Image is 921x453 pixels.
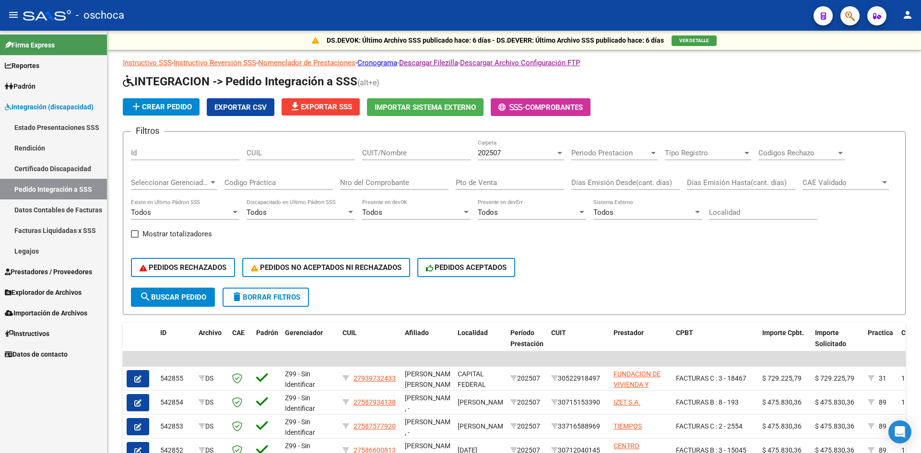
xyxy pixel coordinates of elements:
span: FUNDACION DE VIVIENDA Y TRABAJO PARA EL LISIADO V I T R A [614,370,668,421]
span: [PERSON_NAME] [458,422,509,430]
span: CUIT [551,329,566,337]
span: VER DETALLE [679,38,709,43]
a: Descargar Archivo Configuración FTP [460,58,580,67]
span: 31 [879,374,886,382]
span: Datos de contacto [5,349,68,360]
span: Integración (discapacidad) [5,102,94,112]
span: 89 [879,422,886,430]
span: Periodo Prestacion [571,149,649,157]
span: Buscar Pedido [140,293,206,302]
span: Padrón [5,81,35,92]
span: Borrar Filtros [231,293,300,302]
p: DS.DEVOK: Último Archivo SSS publicado hace: 6 días - DS.DEVERR: Último Archivo SSS publicado hac... [327,35,664,46]
div: 30522918497 [551,373,606,384]
button: Borrar Filtros [223,288,309,307]
span: Todos [478,208,498,217]
span: Localidad [458,329,488,337]
span: $ 475.830,36 [762,422,802,430]
span: Firma Express [5,40,55,50]
mat-icon: add [130,101,142,112]
div: FACTURAS C : 2 - 2554 [676,421,755,432]
span: Afiliado [405,329,429,337]
span: CUIL [342,329,357,337]
button: Crear Pedido [123,98,200,116]
button: Buscar Pedido [131,288,215,307]
span: ID [160,329,166,337]
div: DS [199,373,224,384]
div: 542855 [160,373,191,384]
div: DS [199,397,224,408]
datatable-header-cell: Gerenciador [281,323,339,365]
datatable-header-cell: CUIT [547,323,610,365]
span: Mostrar totalizadores [142,228,212,240]
span: Importar Sistema Externo [375,103,476,112]
span: 89 [879,398,886,406]
span: 27939732433 [354,374,396,382]
a: Nomenclador de Prestaciones [258,58,355,67]
span: TIEMPOS [614,422,642,430]
span: 1 [901,374,905,382]
h3: Filtros [131,124,164,138]
span: Importe Cpbt. [762,329,804,337]
span: Practica [868,329,893,337]
div: DS [199,421,224,432]
div: 202507 [510,421,543,432]
span: Importe Solicitado [815,329,846,348]
a: Cronograma [357,58,397,67]
button: PEDIDOS ACEPTADOS [417,258,516,277]
span: CAE Validado [803,178,880,187]
mat-icon: menu [8,9,19,21]
span: CAE [232,329,245,337]
span: Z99 - Sin Identificar [285,394,315,413]
span: [PERSON_NAME] , - [405,418,456,437]
div: 542853 [160,421,191,432]
span: - oschoca [76,5,124,26]
datatable-header-cell: Período Prestación [507,323,547,365]
mat-icon: person [902,9,913,21]
p: - - - - - [123,58,906,68]
div: FACTURAS C : 3 - 18467 [676,373,755,384]
span: Comprobantes [525,103,583,112]
button: -Comprobantes [491,98,590,116]
span: Instructivos [5,328,49,339]
datatable-header-cell: ID [156,323,195,365]
span: $ 475.830,36 [815,398,854,406]
span: Explorador de Archivos [5,287,82,298]
datatable-header-cell: CUIL [339,323,401,365]
span: - [498,103,525,112]
button: VER DETALLE [672,35,717,46]
span: $ 729.225,79 [762,374,802,382]
div: FACTURAS B : 8 - 193 [676,397,755,408]
span: 202507 [478,149,501,157]
datatable-header-cell: Prestador [610,323,672,365]
span: Seleccionar Gerenciador [131,178,209,187]
button: Exportar SSS [282,98,360,116]
span: $ 729.225,79 [815,374,854,382]
div: Open Intercom Messenger [888,420,911,443]
span: 27587934138 [354,398,396,406]
span: Prestador [614,329,644,337]
span: Padrón [256,329,278,337]
a: Instructivo Reversión SSS [174,58,256,67]
span: $ 475.830,36 [815,422,854,430]
span: Reportes [5,60,39,71]
button: PEDIDOS NO ACEPTADOS NI RECHAZADOS [242,258,410,277]
span: CAPITAL FEDERAL [458,370,486,389]
span: $ 475.830,36 [762,398,802,406]
button: PEDIDOS RECHAZADOS [131,258,235,277]
span: Codigos Rechazo [758,149,836,157]
span: Todos [131,208,151,217]
div: 542854 [160,397,191,408]
div: 202507 [510,373,543,384]
span: Archivo [199,329,222,337]
span: 1 [901,398,905,406]
span: Todos [593,208,614,217]
span: [PERSON_NAME] [PERSON_NAME] , - [405,370,456,400]
span: Tipo Registro [665,149,743,157]
span: Exportar SSS [289,103,352,111]
button: Exportar CSV [207,98,274,116]
span: PEDIDOS NO ACEPTADOS NI RECHAZADOS [251,263,401,272]
datatable-header-cell: Practica [864,323,897,365]
div: 33716588969 [551,421,606,432]
mat-icon: search [140,291,151,302]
